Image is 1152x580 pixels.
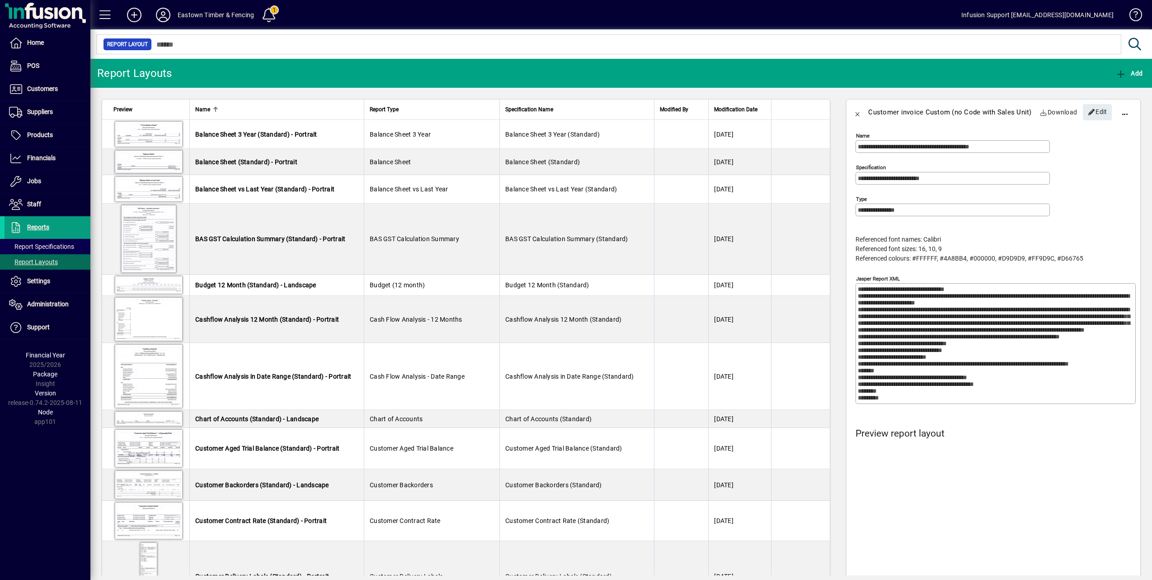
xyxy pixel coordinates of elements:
span: Customer Aged Trial Balance (Standard) - Portrait [195,445,339,452]
span: Customer Aged Trial Balance [370,445,453,452]
span: Cashflow Analysis 12 Month (Standard) - Portrait [195,316,339,323]
td: [DATE] [708,501,771,541]
span: Customer Delivery Labels (Standard) - Portrait [195,573,329,580]
span: Customer Contract Rate (Standard) - Portrait [195,517,327,524]
span: Package [33,371,57,378]
a: Administration [5,293,90,316]
div: Name [195,105,358,114]
span: Specification Name [505,105,553,114]
span: Home [27,39,44,46]
button: More options [1114,101,1136,123]
button: Back [846,101,868,123]
a: Staff [5,193,90,216]
a: Download [1036,104,1081,120]
span: Balance Sheet 3 Year (Standard) - Portrait [195,131,317,138]
td: [DATE] [708,428,771,469]
span: Financial Year [26,352,65,359]
span: Reports [27,223,49,231]
a: Support [5,316,90,339]
span: Budget 12 Month (Standard) - Landscape [195,281,316,289]
span: Node [38,409,53,416]
div: Eastown Timber & Fencing [178,8,254,22]
span: Customer Backorders (Standard) [505,481,602,489]
span: Balance Sheet vs Last Year [370,185,448,193]
span: Chart of Accounts [370,415,423,423]
td: [DATE] [708,149,771,175]
td: [DATE] [708,275,771,296]
h4: Preview report layout [856,428,1136,439]
button: Add [120,7,149,23]
a: Customers [5,78,90,100]
span: Balance Sheet vs Last Year (Standard) - Portrait [195,185,334,193]
span: Referenced font names: Calibri [856,236,941,243]
span: Staff [27,200,41,208]
span: Products [27,131,53,138]
mat-label: Jasper Report XML [856,276,900,282]
a: Settings [5,270,90,293]
span: Report Specifications [9,243,74,250]
span: Modified By [660,105,688,114]
span: Customer Contract Rate [370,517,441,524]
span: Cashflow Analysis in Date Range (Standard) [505,373,634,380]
span: Balance Sheet 3 Year [370,131,431,138]
a: Financials [5,147,90,170]
a: Home [5,32,90,54]
div: Specification Name [505,105,649,114]
a: Suppliers [5,101,90,124]
span: Modification Date [714,105,757,114]
span: Preview [113,105,132,114]
span: Balance Sheet 3 Year (Standard) [505,131,600,138]
span: Settings [27,277,50,285]
span: Cash Flow Analysis - 12 Months [370,316,462,323]
a: Jobs [5,170,90,193]
span: Referenced font sizes: 16, 10, 9 [856,245,942,252]
span: Support [27,323,50,331]
td: [DATE] [708,120,771,149]
a: Products [5,124,90,147]
span: Customer Backorders (Standard) - Landscape [195,481,329,489]
div: Customer invoice Custom (no Code with Sales Unit) [868,105,1031,119]
span: BAS GST Calculation Summary [370,235,459,242]
span: Balance Sheet (Standard) - Portrait [195,158,297,166]
div: Report Layouts [97,66,172,81]
td: [DATE] [708,469,771,501]
td: [DATE] [708,175,771,204]
span: Report Layouts [9,258,58,266]
mat-label: Name [856,133,870,139]
td: [DATE] [708,204,771,275]
span: Financials [27,154,56,162]
span: Balance Sheet [370,158,411,166]
span: Customer Delivery Labels (Standard) [505,573,612,580]
span: Report Type [370,105,399,114]
span: Referenced colours: #FFFFFF, #4A8BB4, #000000, #D9D9D9, #FF9D9C, #D66765 [856,255,1083,262]
span: Customer Contract Rate (Standard) [505,517,609,524]
td: [DATE] [708,410,771,428]
a: Report Layouts [5,254,90,270]
button: Edit [1083,104,1112,120]
div: Report Type [370,105,494,114]
div: Modification Date [714,105,766,114]
span: Report Layout [107,40,148,49]
span: Customer Aged Trial Balance (Standard) [505,445,622,452]
span: Name [195,105,210,114]
div: Infusion Support [EMAIL_ADDRESS][DOMAIN_NAME] [961,8,1114,22]
span: Balance Sheet (Standard) [505,158,580,166]
span: Budget (12 month) [370,281,425,289]
span: Customer Delivery Labels [370,573,443,580]
mat-label: Specification [856,164,886,171]
span: Version [35,390,56,397]
button: Profile [149,7,178,23]
span: Customers [27,85,58,92]
td: [DATE] [708,296,771,343]
span: Balance Sheet vs Last Year (Standard) [505,185,617,193]
span: Customer Backorders [370,481,433,489]
span: Jobs [27,177,41,185]
a: Report Specifications [5,239,90,254]
span: Cashflow Analysis 12 Month (Standard) [505,316,621,323]
span: Add [1115,70,1143,77]
a: POS [5,55,90,77]
span: Chart of Accounts (Standard) [505,415,592,423]
mat-label: Type [856,196,867,202]
a: Knowledge Base [1123,2,1141,31]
